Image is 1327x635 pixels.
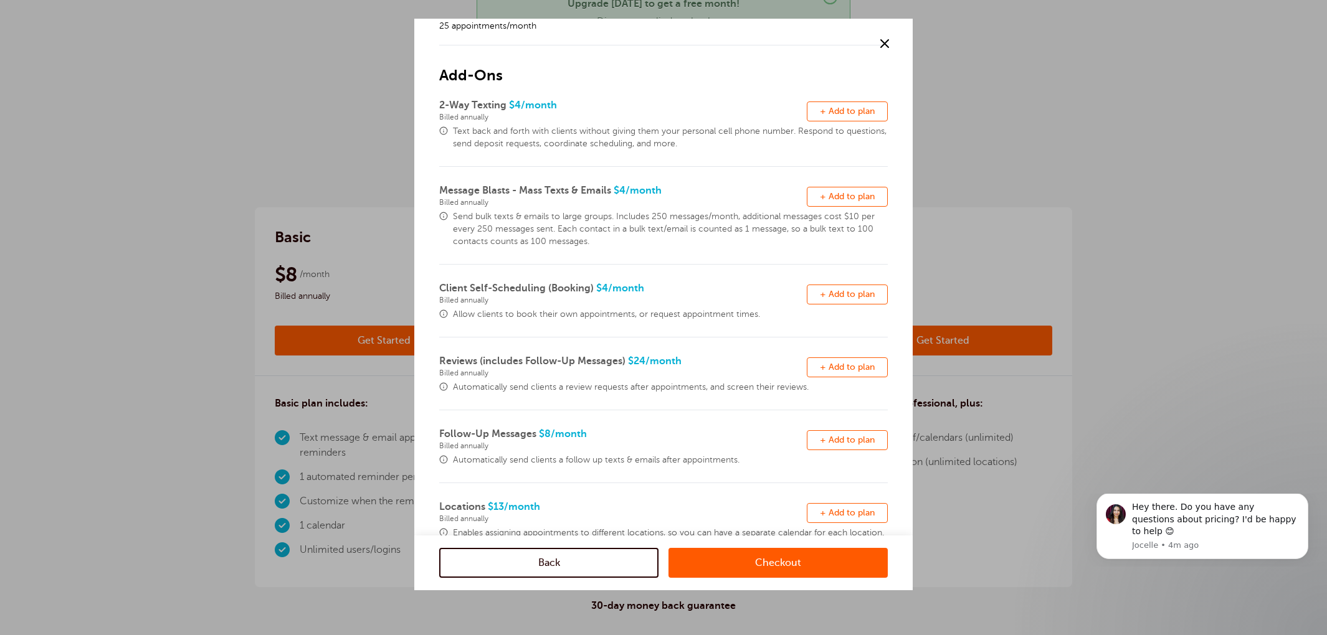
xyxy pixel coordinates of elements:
span: $4 [439,185,807,207]
div: Hey there. Do you have any questions about pricing? I'd be happy to help 😊 [54,7,221,44]
iframe: Intercom notifications message [1078,494,1327,567]
span: /month [608,283,644,294]
button: + Add to plan [807,357,888,377]
img: Profile image for Jocelle [28,11,48,31]
span: Billed annually [439,441,807,450]
span: Enables assigning appointments to different locations, so you can have a separate calendar for ea... [453,527,888,552]
span: Text back and forth with clients without giving them your personal cell phone number. Respond to ... [453,125,888,150]
span: Client Self-Scheduling (Booking) [439,283,594,294]
span: Billed annually [439,296,807,304]
span: Automatically send clients a follow up texts & emails after appointments. [453,454,888,466]
span: /month [551,428,587,440]
span: + Add to plan [820,289,875,299]
span: + Add to plan [820,106,875,116]
p: 25 appointments/month [439,20,860,32]
span: + Add to plan [820,508,875,517]
span: /month [625,185,662,196]
span: Billed annually [439,369,807,377]
button: + Add to plan [807,187,888,207]
span: 2-Way Texting [439,100,507,111]
a: Checkout [668,548,888,578]
span: $4 [439,283,807,304]
span: Message Blasts - Mass Texts & Emails [439,185,611,196]
span: /month [645,355,682,367]
span: Billed annually [439,113,807,121]
h2: Add-Ons [439,45,888,85]
span: /month [521,100,557,111]
span: Follow-Up Messages [439,428,536,440]
button: + Add to plan [807,430,888,450]
span: Automatically send clients a review requests after appointments, and screen their reviews. [453,381,888,393]
span: Allow clients to book their own appointments, or request appointment times. [453,308,888,321]
button: + Add to plan [807,285,888,304]
a: Back [439,548,659,578]
span: Billed annually [439,198,807,207]
button: + Add to plan [807,101,888,121]
span: Billed annually [439,514,807,523]
button: + Add to plan [807,503,888,523]
p: Message from Jocelle, sent 4m ago [54,46,221,57]
span: + Add to plan [820,362,875,372]
span: Send bulk texts & emails to large groups. Includes 250 messages/month, additional messages cost $... [453,210,888,248]
span: Locations [439,501,485,512]
span: + Add to plan [820,435,875,444]
div: Message content [54,7,221,44]
span: /month [504,501,540,512]
span: Reviews (includes Follow-Up Messages) [439,355,625,367]
span: + Add to plan [820,192,875,201]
